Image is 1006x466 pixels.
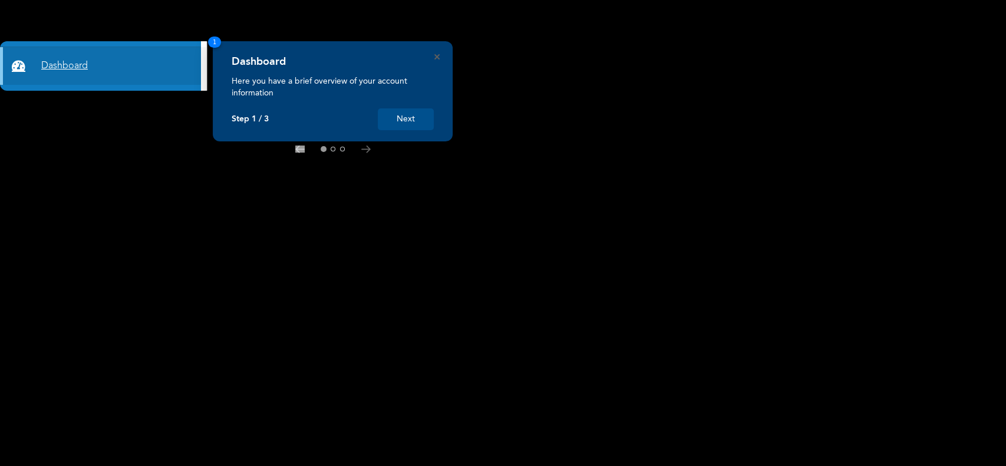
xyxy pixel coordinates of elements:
[232,55,286,68] h4: Dashboard
[434,54,440,60] button: Close
[232,75,434,99] p: Here you have a brief overview of your account information
[232,114,269,124] p: Step 1 / 3
[208,37,221,48] span: 1
[378,108,434,130] button: Next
